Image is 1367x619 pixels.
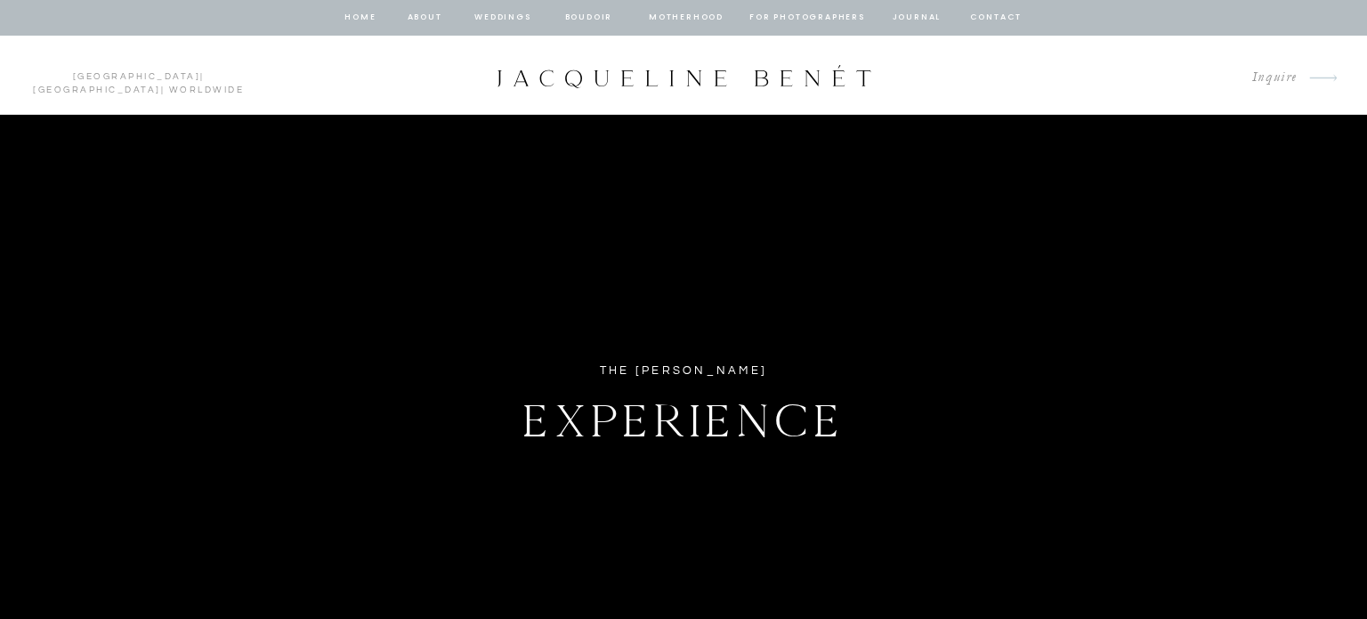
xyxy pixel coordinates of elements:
a: [GEOGRAPHIC_DATA] [33,86,161,94]
a: about [406,10,443,26]
a: Inquire [1238,66,1298,90]
a: for photographers [749,10,865,26]
a: Motherhood [649,10,723,26]
div: The [PERSON_NAME] [538,361,829,381]
h1: Experience [427,385,940,447]
p: | | Worldwide [25,70,252,81]
a: home [344,10,377,26]
a: [GEOGRAPHIC_DATA] [73,72,201,81]
a: journal [889,10,944,26]
a: contact [967,10,1024,26]
a: Weddings [473,10,533,26]
a: BOUDOIR [563,10,614,26]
